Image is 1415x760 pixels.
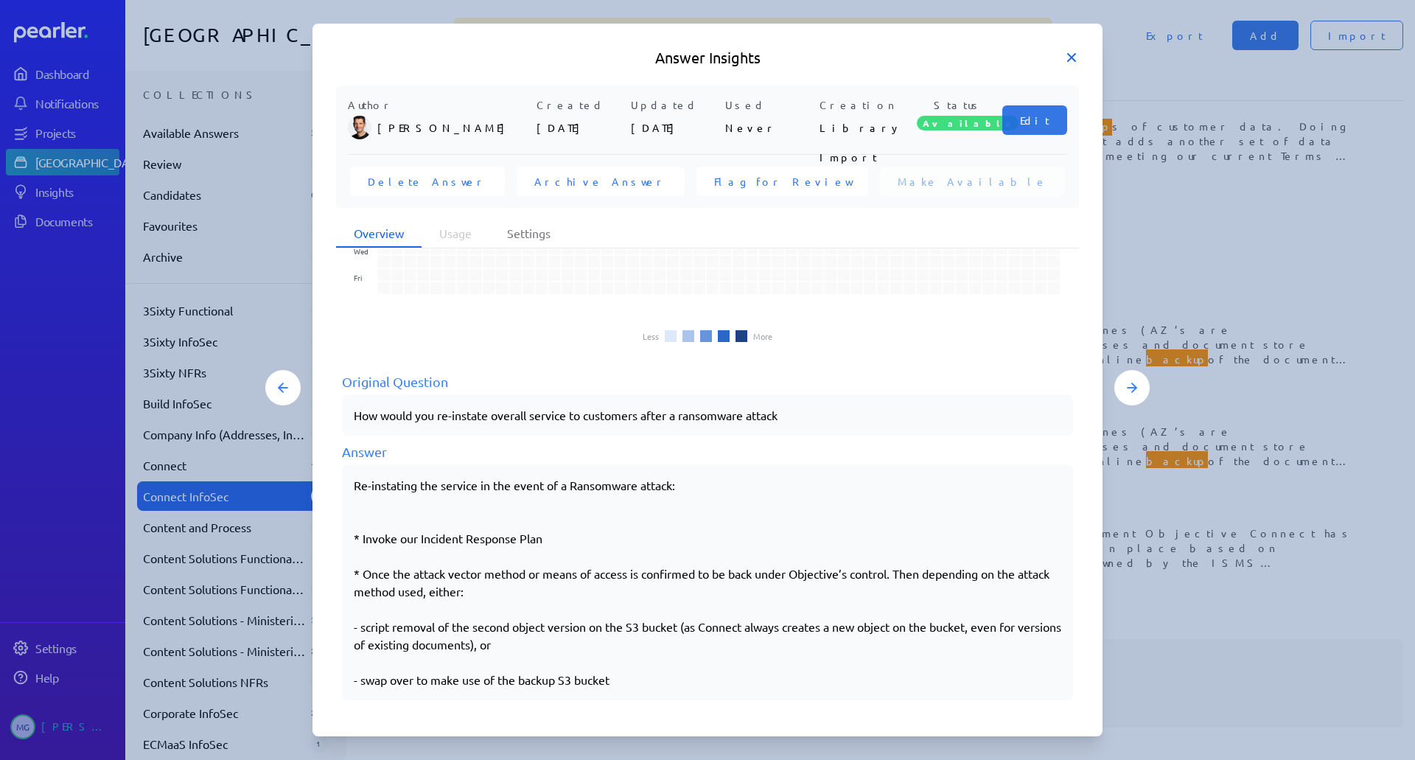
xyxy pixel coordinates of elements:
p: - script removal of the second object version on the S3 bucket (as Connect always creates a new o... [354,618,1061,653]
button: Archive Answer [517,167,685,196]
text: Fri [354,272,362,283]
p: * Invoke our Incident Response Plan [354,529,1061,547]
span: Delete Answer [368,174,487,189]
button: Flag for Review [696,167,868,196]
text: Wed [354,245,368,257]
span: Available [917,116,1019,130]
h5: Answer Insights [336,47,1079,68]
p: [PERSON_NAME] [377,113,531,142]
button: Delete Answer [350,167,505,196]
li: Less [643,332,659,341]
p: * Once the attack vector method or means of access is confirmed to be back under Objective’s cont... [354,565,1061,600]
span: Edit [1020,113,1049,128]
span: Flag for Review [714,174,850,189]
button: Previous Answer [265,370,301,405]
p: Re-instating the service in the event of a Ransomware attack: [354,476,1061,494]
span: Archive Answer [534,174,667,189]
li: Settings [489,220,568,248]
button: Next Answer [1114,370,1150,405]
div: Answer [342,442,1073,461]
img: James Layton [348,116,371,139]
p: Never [725,113,814,142]
p: - swap over to make use of the backup S3 bucket [354,671,1061,688]
p: Author [348,97,531,113]
p: [DATE] [537,113,625,142]
p: [DATE] [631,113,719,142]
button: Edit [1002,105,1067,135]
div: Original Question [342,372,1073,391]
li: More [753,332,772,341]
p: Created [537,97,625,113]
p: Used [725,97,814,113]
li: Usage [422,220,489,248]
p: Updated [631,97,719,113]
p: Library Import [820,113,908,142]
li: Overview [336,220,422,248]
span: Make Available [898,174,1047,189]
p: Status [914,97,1002,113]
p: How would you re-instate overall service to customers after a ransomware attack [354,406,1061,424]
p: Creation [820,97,908,113]
button: Make Available [880,167,1065,196]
